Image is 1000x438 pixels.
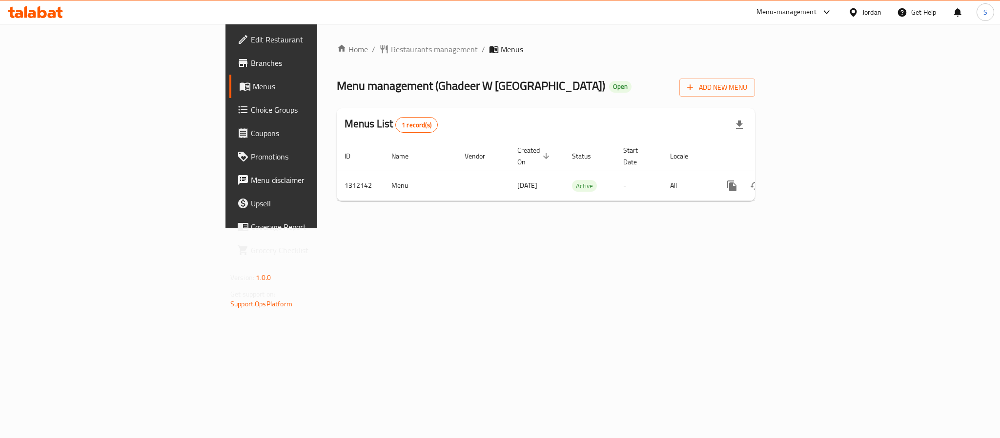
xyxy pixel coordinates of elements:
[501,43,523,55] span: Menus
[229,145,392,168] a: Promotions
[229,28,392,51] a: Edit Restaurant
[229,121,392,145] a: Coupons
[623,144,651,168] span: Start Date
[251,57,385,69] span: Branches
[609,81,632,93] div: Open
[337,75,605,97] span: Menu management ( Ghadeer W [GEOGRAPHIC_DATA] )
[720,174,744,198] button: more
[384,171,457,200] td: Menu
[482,43,485,55] li: /
[728,113,751,137] div: Export file
[345,117,438,133] h2: Menus List
[251,244,385,256] span: Grocery Checklist
[229,168,392,192] a: Menu disclaimer
[251,127,385,139] span: Coupons
[251,151,385,162] span: Promotions
[379,43,478,55] a: Restaurants management
[687,81,747,94] span: Add New Menu
[229,239,392,262] a: Grocery Checklist
[679,79,755,97] button: Add New Menu
[572,180,597,192] div: Active
[465,150,498,162] span: Vendor
[517,144,552,168] span: Created On
[615,171,662,200] td: -
[609,82,632,91] span: Open
[572,150,604,162] span: Status
[983,7,987,18] span: S
[229,75,392,98] a: Menus
[756,6,816,18] div: Menu-management
[251,174,385,186] span: Menu disclaimer
[230,271,254,284] span: Version:
[713,141,822,171] th: Actions
[253,80,385,92] span: Menus
[251,198,385,209] span: Upsell
[337,141,822,201] table: enhanced table
[229,98,392,121] a: Choice Groups
[391,43,478,55] span: Restaurants management
[396,120,437,130] span: 1 record(s)
[744,174,767,198] button: Change Status
[337,43,755,55] nav: breadcrumb
[662,171,713,200] td: All
[395,117,438,133] div: Total records count
[572,180,597,192] span: Active
[345,150,363,162] span: ID
[229,51,392,75] a: Branches
[670,150,701,162] span: Locale
[251,104,385,116] span: Choice Groups
[251,221,385,233] span: Coverage Report
[391,150,421,162] span: Name
[251,34,385,45] span: Edit Restaurant
[230,288,275,300] span: Get support on:
[256,271,271,284] span: 1.0.0
[862,7,881,18] div: Jordan
[229,215,392,239] a: Coverage Report
[517,179,537,192] span: [DATE]
[229,192,392,215] a: Upsell
[230,298,292,310] a: Support.OpsPlatform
